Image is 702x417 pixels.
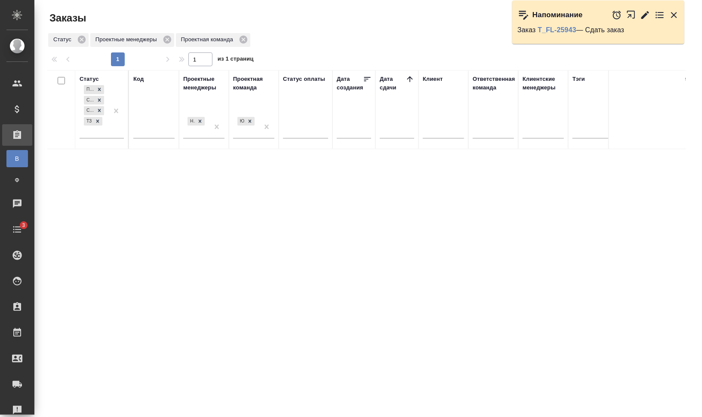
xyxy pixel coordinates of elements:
div: Подтвержден, Создан, Согласование КП, ТЗ [83,95,105,106]
div: Подтвержден, Создан, Согласование КП, ТЗ [83,116,103,127]
div: Дата сдачи [380,75,406,92]
span: Ф [11,176,24,184]
p: Напоминание [533,11,583,19]
div: ТЗ [84,117,93,126]
div: Проектная команда [233,75,274,92]
div: Проектная команда [176,33,250,47]
span: 3 [17,221,30,230]
div: Проектные менеджеры [183,75,225,92]
a: В [6,150,28,167]
div: Статус оплаты [283,75,325,83]
div: Клиент [423,75,443,83]
button: Закрыть [669,10,679,20]
p: Проектная команда [181,35,236,44]
div: Юридический [237,117,245,126]
p: Проектные менеджеры [95,35,160,44]
a: 3 [2,219,32,240]
div: Дата создания [337,75,363,92]
span: из 1 страниц [218,54,254,66]
span: В [11,154,24,163]
div: Согласование КП [84,106,95,115]
button: Отложить [612,10,622,20]
div: Подтвержден [84,85,95,94]
div: Не указано [188,117,195,126]
div: Подтвержден, Создан, Согласование КП, ТЗ [83,105,105,116]
div: Статус [48,33,89,47]
div: Юридический [237,116,256,127]
button: Открыть в новой вкладке [626,6,636,24]
div: Код [133,75,144,83]
button: Редактировать [640,10,650,20]
a: Ф [6,172,28,189]
span: Заказы [47,11,86,25]
div: Клиентские менеджеры [523,75,564,92]
div: Проектные менеджеры [90,33,174,47]
p: Статус [53,35,74,44]
p: Заказ — Сдать заказ [517,26,679,34]
a: T_FL-25943 [538,26,576,34]
div: Создан [84,96,95,105]
button: Перейти в todo [655,10,665,20]
div: Не указано [187,116,206,127]
div: Тэги [573,75,585,83]
div: Ответственная команда [473,75,515,92]
div: Подтвержден, Создан, Согласование КП, ТЗ [83,84,105,95]
div: Статус [80,75,99,83]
